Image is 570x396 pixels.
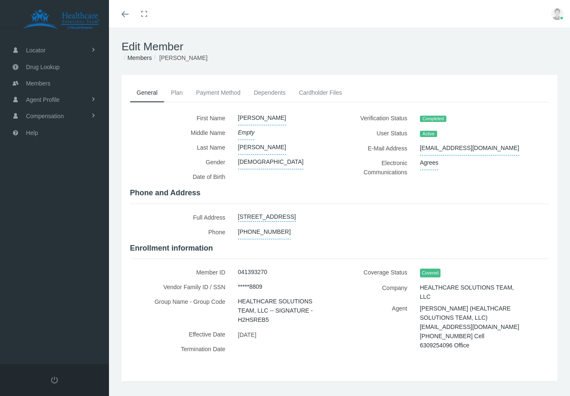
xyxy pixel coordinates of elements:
label: Coverage Status [346,265,414,280]
span: Members [26,75,50,91]
span: Help [26,125,38,141]
label: Termination Date [130,342,232,356]
label: Verification Status [346,111,414,126]
label: First Name [130,111,232,125]
span: Covered [420,269,441,277]
span: [PERSON_NAME] [238,111,286,125]
span: Compensation [26,108,64,124]
span: [PERSON_NAME] [159,54,207,61]
h4: Phone and Address [130,189,549,198]
label: Date of Birth [130,169,232,184]
label: Company [346,280,414,304]
img: HEALTHCARE SOLUTIONS TEAM, LLC [11,9,111,30]
a: Cardholder Files [292,83,349,102]
span: [PHONE_NUMBER] Cell [420,330,484,342]
a: Plan [164,83,189,102]
a: General [130,83,164,102]
span: Agent Profile [26,92,60,108]
span: 6309254096 Office [420,339,469,352]
label: Vendor Family ID / SSN [130,280,232,294]
span: [PERSON_NAME] [238,140,286,155]
label: Effective Date [130,327,232,342]
span: Empty [238,125,255,140]
label: Middle Name [130,125,232,140]
span: [PERSON_NAME] (HEALTHCARE SOLUTIONS TEAM, LLC) [420,302,511,324]
span: HEALTHCARE SOLUTIONS TEAM, LLC -- SIGNATURE - H2HSREB5 [238,294,327,327]
img: user-placeholder.jpg [551,8,564,20]
span: [EMAIL_ADDRESS][DOMAIN_NAME] [420,321,519,333]
span: Active [420,131,437,137]
a: Payment Method [189,83,247,102]
label: Member ID [130,265,232,280]
span: Drug Lookup [26,59,60,75]
h1: Edit Member [122,40,557,53]
a: Members [127,54,152,61]
label: Gender [130,155,232,169]
span: [EMAIL_ADDRESS][DOMAIN_NAME] [420,141,519,155]
span: Completed [420,116,446,122]
span: 041393270 [238,265,267,279]
label: User Status [346,126,414,141]
label: Electronic Communications [346,155,414,179]
a: Dependents [247,83,293,102]
span: HEALTHCARE SOLUTIONS TEAM, LLC [420,280,526,304]
label: Agent [346,304,414,347]
h4: Enrollment information [130,244,549,253]
label: Phone [130,225,232,239]
label: E-Mail Address [346,141,414,155]
label: Full Address [130,210,232,225]
span: [DATE] [238,329,256,341]
label: Group Name - Group Code [130,294,232,327]
span: Agrees [420,155,438,170]
span: [PHONE_NUMBER] [238,225,291,239]
a: [STREET_ADDRESS] [238,210,296,222]
label: Last Name [130,140,232,155]
span: [DEMOGRAPHIC_DATA] [238,155,304,169]
span: Locator [26,42,46,58]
